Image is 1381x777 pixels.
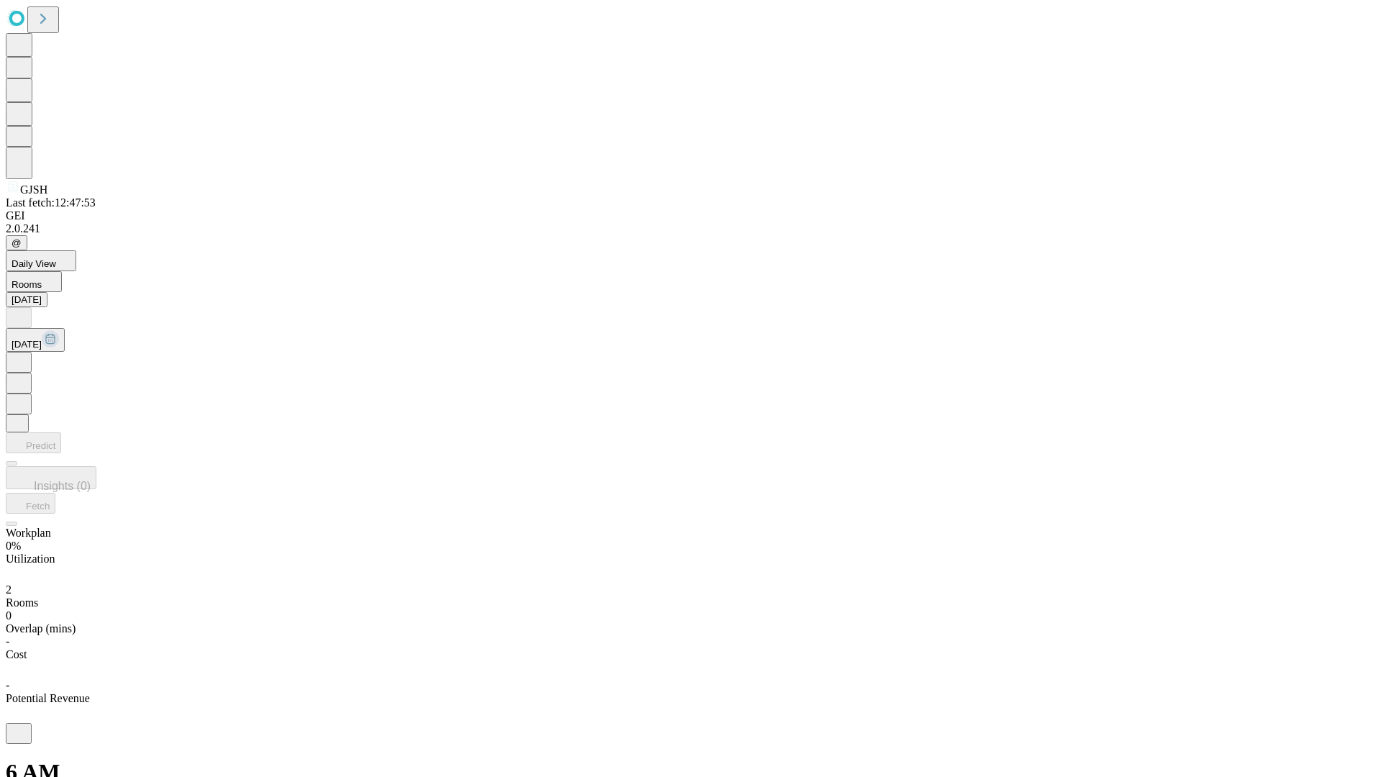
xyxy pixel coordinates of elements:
span: Workplan [6,527,51,539]
span: - [6,679,9,691]
button: Daily View [6,250,76,271]
button: @ [6,235,27,250]
span: Rooms [6,596,38,609]
span: @ [12,237,22,248]
span: Potential Revenue [6,692,90,704]
button: Fetch [6,493,55,514]
button: Predict [6,432,61,453]
button: Rooms [6,271,62,292]
span: Cost [6,648,27,660]
div: 2.0.241 [6,222,1375,235]
span: 0% [6,540,21,552]
span: Utilization [6,553,55,565]
span: Overlap (mins) [6,622,76,635]
div: GEI [6,209,1375,222]
button: [DATE] [6,292,47,307]
span: Rooms [12,279,42,290]
button: [DATE] [6,328,65,352]
span: - [6,635,9,647]
button: Insights (0) [6,466,96,489]
span: Insights (0) [34,480,91,492]
span: 2 [6,583,12,596]
span: GJSH [20,183,47,196]
span: Last fetch: 12:47:53 [6,196,96,209]
span: 0 [6,609,12,622]
span: Daily View [12,258,56,269]
span: [DATE] [12,339,42,350]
